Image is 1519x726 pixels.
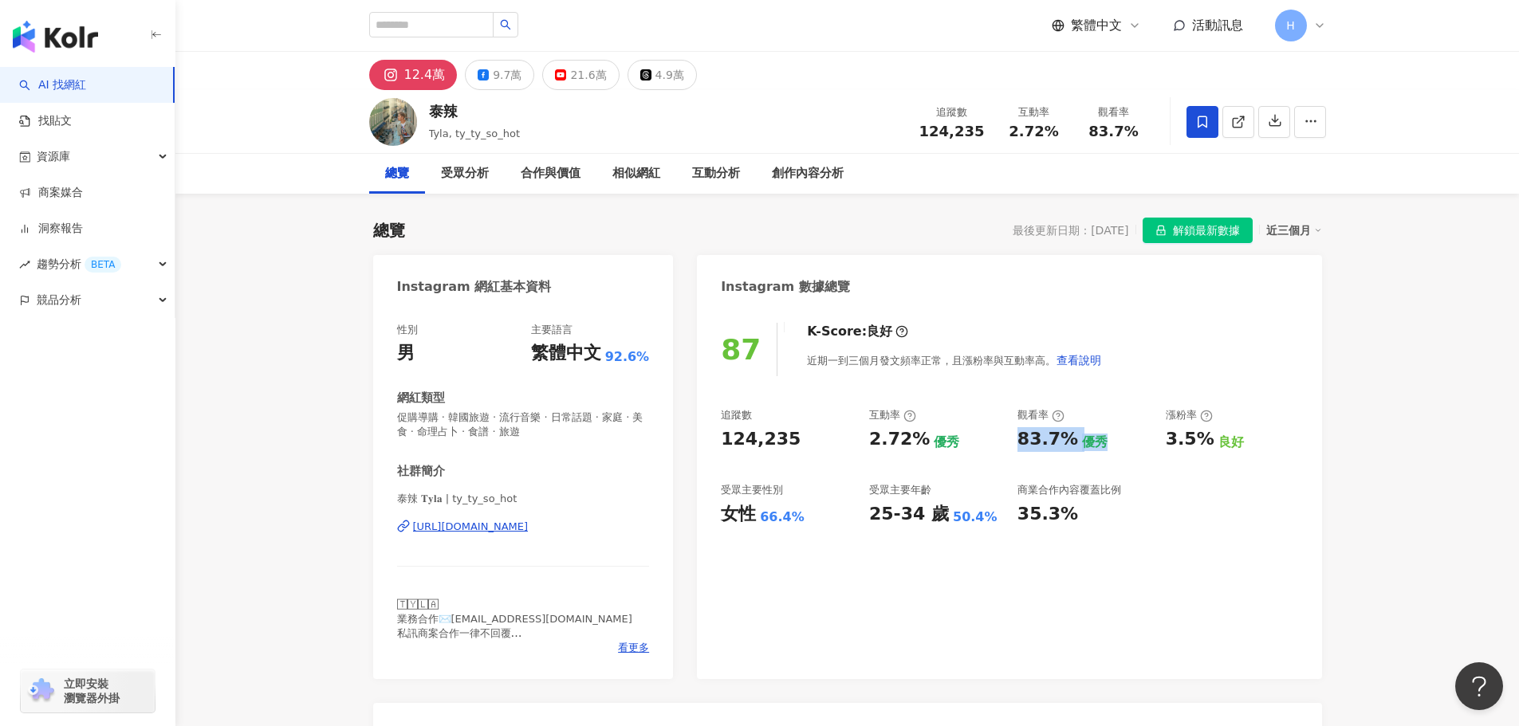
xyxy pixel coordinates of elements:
div: 性別 [397,323,418,337]
div: 優秀 [1082,434,1108,451]
div: K-Score : [807,323,908,340]
button: 4.9萬 [628,60,697,90]
div: 最後更新日期：[DATE] [1013,224,1128,237]
a: chrome extension立即安裝 瀏覽器外掛 [21,669,155,712]
div: 泰辣 [429,101,521,121]
span: 看更多 [618,641,649,655]
div: Instagram 網紅基本資料 [397,278,552,296]
a: 商案媒合 [19,185,83,201]
span: 解鎖最新數據 [1173,218,1240,244]
div: 互動分析 [692,164,740,183]
div: Instagram 數據總覽 [721,278,850,296]
span: lock [1155,225,1167,236]
button: 解鎖最新數據 [1143,218,1253,243]
div: 35.3% [1017,502,1078,527]
div: 觀看率 [1017,408,1064,422]
div: 主要語言 [531,323,573,337]
div: 9.7萬 [493,64,521,86]
button: 21.6萬 [542,60,619,90]
div: 女性 [721,502,756,527]
div: 追蹤數 [919,104,985,120]
span: 83.7% [1088,124,1138,139]
div: 繁體中文 [531,341,601,366]
div: 網紅類型 [397,390,445,406]
a: 洞察報告 [19,221,83,237]
div: 受眾主要性別 [721,483,783,497]
div: 總覽 [385,164,409,183]
span: 繁體中文 [1071,17,1122,34]
span: 競品分析 [37,282,81,318]
div: 男 [397,341,415,366]
span: 124,235 [919,123,985,139]
div: 87 [721,333,761,366]
div: 4.9萬 [655,64,684,86]
div: 追蹤數 [721,408,752,422]
div: 良好 [1218,434,1244,451]
span: 立即安裝 瀏覽器外掛 [64,677,120,705]
div: 12.4萬 [404,64,446,86]
a: searchAI 找網紅 [19,77,86,93]
img: logo [13,21,98,53]
div: 124,235 [721,427,801,452]
div: 3.5% [1166,427,1214,452]
div: 互動率 [869,408,916,422]
span: search [500,19,511,30]
div: BETA [85,257,121,273]
div: 良好 [867,323,892,340]
div: 社群簡介 [397,463,445,480]
span: 92.6% [605,348,650,366]
div: 近期一到三個月發文頻率正常，且漲粉率與互動率高。 [807,344,1102,376]
a: [URL][DOMAIN_NAME] [397,520,650,534]
img: chrome extension [26,678,57,704]
span: 趨勢分析 [37,246,121,282]
div: 商業合作內容覆蓋比例 [1017,483,1121,497]
div: 25-34 歲 [869,502,949,527]
div: 創作內容分析 [772,164,844,183]
div: 50.4% [953,508,998,526]
div: 優秀 [934,434,959,451]
span: 泰辣 𝐓𝐲𝐥𝐚 | ty_ty_so_hot [397,492,650,506]
div: 相似網紅 [612,164,660,183]
span: 活動訊息 [1192,18,1243,33]
div: 近三個月 [1266,220,1322,241]
span: Tyla, ty_ty_so_hot [429,128,521,139]
div: [URL][DOMAIN_NAME] [413,520,529,534]
span: 🅃🅈🄻🄰 業務合作✉️[EMAIL_ADDRESS][DOMAIN_NAME] 私訊商案合作一律不回覆 ／咖啡廳 @voute_wooton ／podcast @tag.talkshow ／貓 ... [397,598,632,683]
div: 受眾主要年齡 [869,483,931,497]
div: 總覽 [373,219,405,241]
span: 促購導購 · 韓國旅遊 · 流行音樂 · 日常話題 · 家庭 · 美食 · 命理占卜 · 食譜 · 旅遊 [397,410,650,439]
span: 資源庫 [37,139,70,175]
img: KOL Avatar [369,98,417,146]
span: 查看說明 [1057,354,1101,367]
iframe: Help Scout Beacon - Open [1455,662,1503,710]
button: 12.4萬 [369,60,458,90]
div: 漲粉率 [1166,408,1213,422]
button: 9.7萬 [465,60,534,90]
div: 21.6萬 [570,64,606,86]
div: 83.7% [1017,427,1078,452]
a: 找貼文 [19,113,72,129]
div: 66.4% [760,508,805,526]
span: rise [19,259,30,270]
div: 受眾分析 [441,164,489,183]
div: 觀看率 [1084,104,1144,120]
div: 互動率 [1004,104,1064,120]
button: 查看說明 [1056,344,1102,376]
div: 合作與價值 [521,164,580,183]
span: 2.72% [1009,124,1058,139]
div: 2.72% [869,427,930,452]
span: H [1286,17,1295,34]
